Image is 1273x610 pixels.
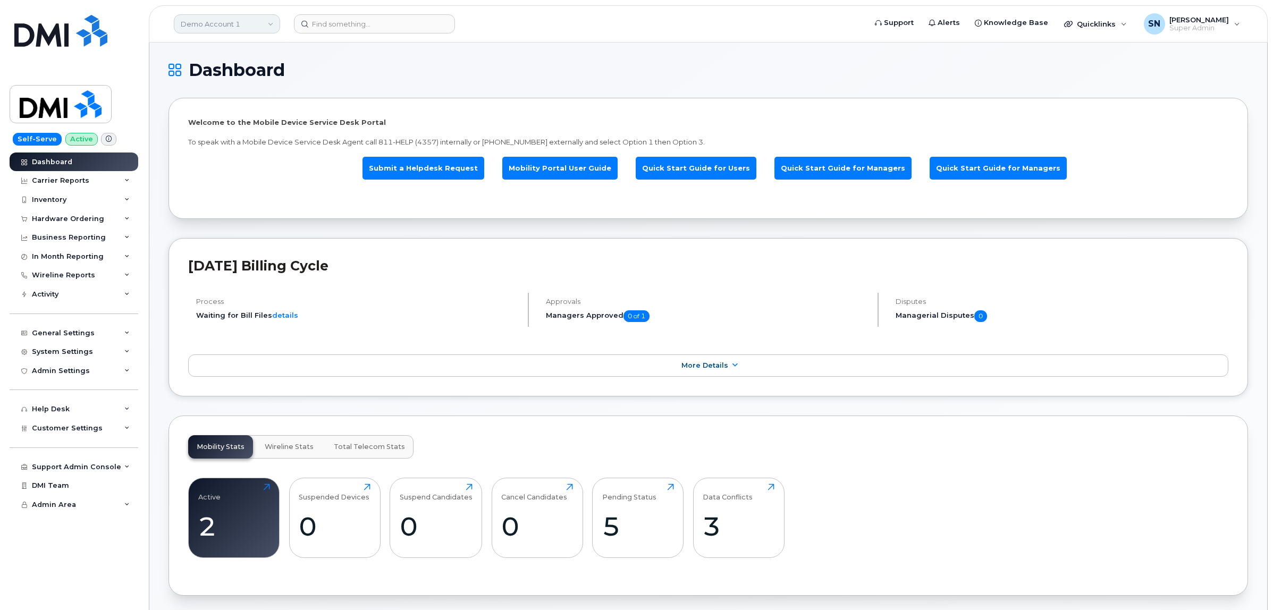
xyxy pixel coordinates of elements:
a: details [272,311,298,319]
h2: [DATE] Billing Cycle [188,258,1228,274]
span: 0 of 1 [623,310,650,322]
a: Suspend Candidates0 [400,484,473,552]
h5: Managers Approved [546,310,869,322]
span: More Details [681,361,728,369]
div: Data Conflicts [703,484,753,501]
div: Suspended Devices [299,484,369,501]
div: Suspend Candidates [400,484,473,501]
div: 0 [400,511,473,542]
a: Quick Start Guide for Users [636,157,756,180]
span: Total Telecom Stats [334,443,405,451]
span: 0 [974,310,987,322]
p: To speak with a Mobile Device Service Desk Agent call 811-HELP (4357) internally or [PHONE_NUMBER... [188,137,1228,147]
a: Suspended Devices0 [299,484,370,552]
div: Pending Status [602,484,656,501]
a: Quick Start Guide for Managers [774,157,912,180]
a: Submit a Helpdesk Request [362,157,484,180]
h5: Managerial Disputes [896,310,1228,322]
div: 2 [198,511,270,542]
h4: Process [196,298,519,306]
div: 0 [501,511,573,542]
li: Waiting for Bill Files [196,310,519,320]
span: Dashboard [189,62,285,78]
a: Data Conflicts3 [703,484,774,552]
div: 3 [703,511,774,542]
div: 0 [299,511,370,542]
div: Cancel Candidates [501,484,567,501]
p: Welcome to the Mobile Device Service Desk Portal [188,117,1228,128]
a: Mobility Portal User Guide [502,157,618,180]
div: Active [198,484,221,501]
a: Cancel Candidates0 [501,484,573,552]
a: Pending Status5 [602,484,674,552]
div: 5 [602,511,674,542]
h4: Disputes [896,298,1228,306]
h4: Approvals [546,298,869,306]
span: Wireline Stats [265,443,314,451]
a: Active2 [198,484,270,552]
a: Quick Start Guide for Managers [930,157,1067,180]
